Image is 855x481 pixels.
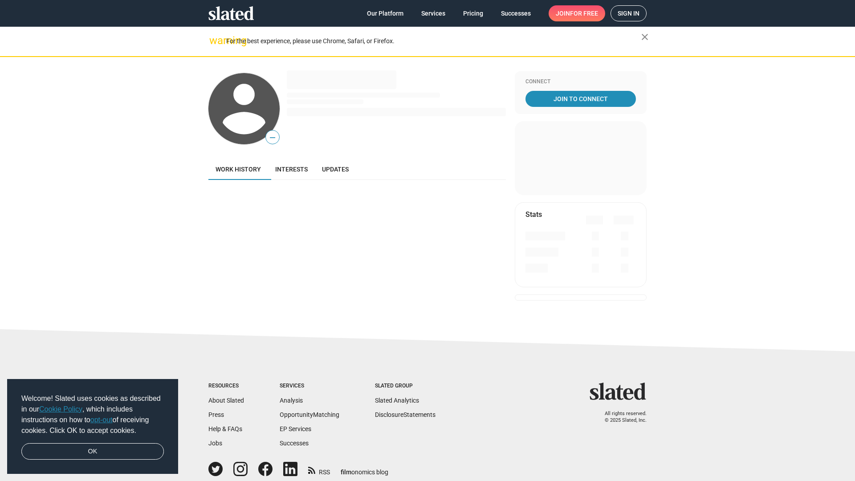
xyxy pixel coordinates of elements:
[226,35,641,47] div: For the best experience, please use Chrome, Safari, or Firefox.
[208,159,268,180] a: Work history
[266,132,279,143] span: —
[618,6,639,21] span: Sign in
[280,397,303,404] a: Analysis
[456,5,490,21] a: Pricing
[275,166,308,173] span: Interests
[611,5,647,21] a: Sign in
[280,383,339,390] div: Services
[463,5,483,21] span: Pricing
[639,32,650,42] mat-icon: close
[494,5,538,21] a: Successes
[7,379,178,474] div: cookieconsent
[90,416,113,424] a: opt-out
[21,443,164,460] a: dismiss cookie message
[570,5,598,21] span: for free
[501,5,531,21] span: Successes
[209,35,220,46] mat-icon: warning
[525,78,636,86] div: Connect
[216,166,261,173] span: Work history
[527,91,634,107] span: Join To Connect
[421,5,445,21] span: Services
[341,461,388,477] a: filmonomics blog
[375,411,436,418] a: DisclosureStatements
[375,383,436,390] div: Slated Group
[414,5,452,21] a: Services
[268,159,315,180] a: Interests
[375,397,419,404] a: Slated Analytics
[322,166,349,173] span: Updates
[315,159,356,180] a: Updates
[308,463,330,477] a: RSS
[367,5,403,21] span: Our Platform
[556,5,598,21] span: Join
[280,425,311,432] a: EP Services
[208,440,222,447] a: Jobs
[208,411,224,418] a: Press
[595,411,647,424] p: All rights reserved. © 2025 Slated, Inc.
[39,405,82,413] a: Cookie Policy
[280,411,339,418] a: OpportunityMatching
[360,5,411,21] a: Our Platform
[280,440,309,447] a: Successes
[21,393,164,436] span: Welcome! Slated uses cookies as described in our , which includes instructions on how to of recei...
[208,383,244,390] div: Resources
[525,91,636,107] a: Join To Connect
[525,210,542,219] mat-card-title: Stats
[208,397,244,404] a: About Slated
[549,5,605,21] a: Joinfor free
[341,469,351,476] span: film
[208,425,242,432] a: Help & FAQs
